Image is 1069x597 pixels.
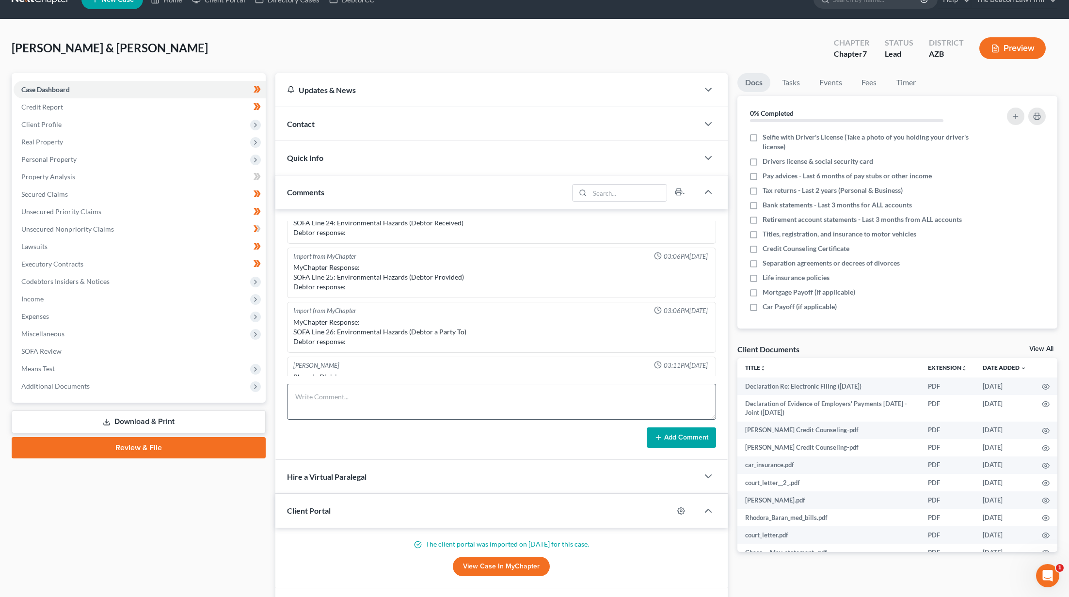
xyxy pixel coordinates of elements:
a: View Case in MyChapter [453,557,550,576]
span: Lawsuits [21,242,48,251]
span: 03:06PM[DATE] [664,252,708,261]
div: MyChapter Response: SOFA Line 26: Environmental Hazards (Debtor a Party To) Debtor response: [293,317,709,346]
iframe: Intercom live chat [1036,564,1059,587]
p: The client portal was imported on [DATE] for this case. [287,539,716,549]
a: Executory Contracts [14,255,266,273]
td: [DATE] [975,509,1034,526]
a: Case Dashboard [14,81,266,98]
span: Miscellaneous [21,330,64,338]
td: [DATE] [975,544,1034,561]
span: Comments [287,188,324,197]
span: Car Payoff (if applicable) [763,302,837,312]
td: [DATE] [975,526,1034,544]
span: Expenses [21,312,49,320]
td: car_insurance.pdf [737,456,920,474]
span: Pay advices - Last 6 months of pay stubs or other income [763,171,932,181]
span: Quick Info [287,153,323,162]
a: Tasks [774,73,808,92]
input: Search... [590,185,667,201]
td: PDF [920,456,975,474]
button: Add Comment [647,427,716,448]
span: Drivers license & social security card [763,157,873,166]
span: Unsecured Nonpriority Claims [21,225,114,233]
td: PDF [920,439,975,456]
span: 7 [862,49,867,58]
span: 03:06PM[DATE] [664,306,708,315]
div: Client Documents [737,344,799,354]
td: PDF [920,544,975,561]
td: [DATE] [975,439,1034,456]
span: Additional Documents [21,382,90,390]
div: Lead [885,48,913,60]
span: Life insurance policies [763,273,830,283]
div: Import from MyChapter [293,252,356,261]
span: Client Profile [21,120,62,128]
a: Fees [854,73,885,92]
a: Lawsuits [14,238,266,255]
span: Codebtors Insiders & Notices [21,277,110,285]
span: Credit Counseling Certificate [763,244,849,253]
a: Titleunfold_more [745,364,766,371]
span: Mortgage Payoff (if applicable) [763,287,855,297]
td: court_letter__2_.pdf [737,474,920,491]
span: Titles, registration, and insurance to motor vehicles [763,229,916,239]
div: Updates & News [287,85,686,95]
a: Property Analysis [14,168,266,186]
span: SOFA Review [21,347,62,355]
a: Docs [737,73,770,92]
div: Import from MyChapter [293,306,356,315]
td: Declaration Re: Electronic Filing ([DATE]) [737,377,920,395]
div: [PERSON_NAME] [293,361,339,370]
span: Tax returns - Last 2 years (Personal & Business) [763,186,903,195]
span: [PERSON_NAME] & [PERSON_NAME] [12,41,208,55]
span: Case Dashboard [21,85,70,94]
a: Events [812,73,850,92]
td: PDF [920,509,975,526]
div: MyChapter Response: SOFA Line 24: Environmental Hazards (Debtor Received) Debtor response: [293,208,709,237]
div: District [929,37,964,48]
span: Unsecured Priority Claims [21,207,101,216]
a: Download & Print [12,410,266,433]
span: Retirement account statements - Last 3 months from ALL accounts [763,215,962,224]
td: PDF [920,422,975,439]
a: SOFA Review [14,343,266,360]
td: PDF [920,526,975,544]
span: Secured Claims [21,190,68,198]
a: View All [1029,346,1053,352]
td: PDF [920,491,975,509]
strong: 0% Completed [750,109,794,117]
a: Unsecured Priority Claims [14,203,266,220]
td: [PERSON_NAME] Credit Counseling-pdf [737,422,920,439]
i: unfold_more [760,365,766,371]
td: Rhodora_Baran_med_bills.pdf [737,509,920,526]
div: Chapter [834,37,869,48]
span: Property Analysis [21,173,75,181]
span: Real Property [21,138,63,146]
span: Income [21,295,44,303]
td: [DATE] [975,422,1034,439]
a: Date Added expand_more [983,364,1026,371]
a: Unsecured Nonpriority Claims [14,220,266,238]
td: [PERSON_NAME] Credit Counseling-pdf [737,439,920,456]
i: unfold_more [961,365,967,371]
i: expand_more [1021,365,1026,371]
div: Status [885,37,913,48]
span: Bank statements - Last 3 months for ALL accounts [763,200,912,210]
span: Executory Contracts [21,260,83,268]
div: Phoenix Division [293,372,709,382]
span: Separation agreements or decrees of divorces [763,258,900,268]
span: Selfie with Driver's License (Take a photo of you holding your driver's license) [763,132,969,152]
a: Timer [889,73,924,92]
a: Credit Report [14,98,266,116]
td: Declaration of Evidence of Employers' Payments [DATE] - Joint ([DATE]) [737,395,920,422]
td: [PERSON_NAME].pdf [737,491,920,509]
span: Client Portal [287,506,331,515]
span: Credit Report [21,103,63,111]
td: PDF [920,395,975,422]
span: Contact [287,119,315,128]
button: Preview [979,37,1046,59]
td: PDF [920,377,975,395]
td: [DATE] [975,456,1034,474]
a: Secured Claims [14,186,266,203]
td: Chase___May_statement_.pdf [737,544,920,561]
